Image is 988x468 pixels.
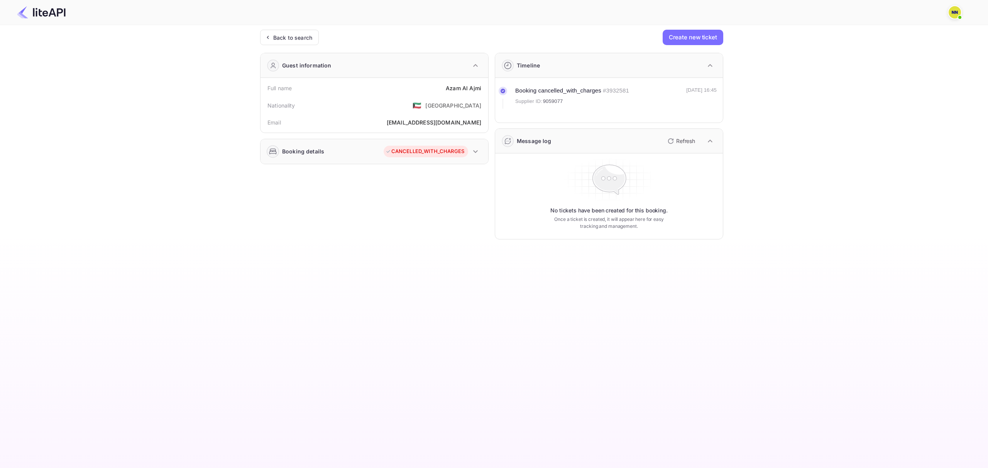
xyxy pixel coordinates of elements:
div: Message log [517,137,552,145]
span: United States [413,98,421,112]
p: Refresh [676,137,695,145]
div: Email [267,118,281,126]
img: LiteAPI Logo [17,6,66,19]
div: CANCELLED_WITH_CHARGES [386,148,464,155]
div: # 3932581 [603,86,629,95]
div: Nationality [267,101,295,109]
span: 9059077 [543,98,563,105]
div: Azam Al Ajmi [446,84,481,92]
p: No tickets have been created for this booking. [550,207,668,214]
button: Refresh [663,135,698,147]
div: [DATE] 16:45 [686,86,717,109]
div: Guest information [282,61,332,69]
div: Full name [267,84,292,92]
div: Timeline [517,61,540,69]
div: Back to search [273,34,312,42]
p: Once a ticket is created, it will appear here for easy tracking and management. [548,216,670,230]
img: N/A N/A [949,6,961,19]
div: [GEOGRAPHIC_DATA] [425,101,481,109]
button: Create new ticket [663,30,723,45]
div: [EMAIL_ADDRESS][DOMAIN_NAME] [387,118,481,126]
div: Booking cancelled_with_charges [515,86,601,95]
div: Booking details [282,147,324,155]
span: Supplier ID: [515,98,542,105]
